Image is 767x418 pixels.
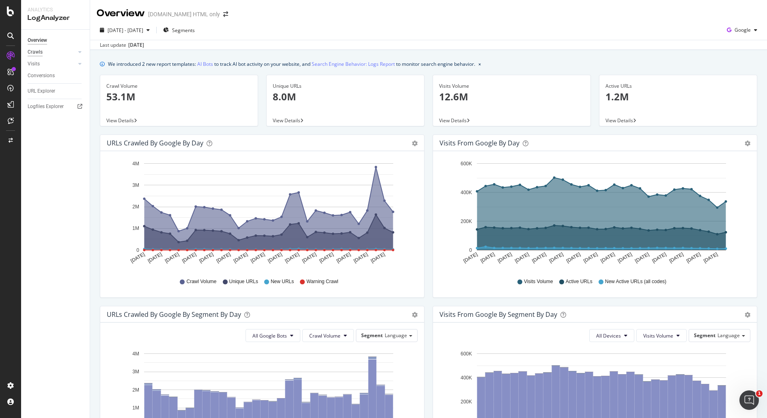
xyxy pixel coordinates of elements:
a: Logfiles Explorer [28,102,84,111]
span: Language [717,332,740,339]
button: Google [724,24,761,37]
text: [DATE] [336,251,352,264]
text: [DATE] [565,251,582,264]
text: 3M [132,369,139,375]
text: [DATE] [267,251,283,264]
span: All Google Bots [252,332,287,339]
div: gear [745,312,750,318]
button: All Devices [589,329,634,342]
text: [DATE] [582,251,599,264]
div: Visits from Google By Segment By Day [440,310,557,318]
svg: A chart. [440,158,751,271]
button: Visits Volume [636,329,687,342]
div: info banner [100,60,757,68]
p: 1.2M [605,90,751,104]
span: New Active URLs (all codes) [605,278,666,285]
span: Visits Volume [524,278,553,285]
text: [DATE] [301,251,317,264]
div: [DOMAIN_NAME] HTML only [148,10,220,18]
div: Crawl Volume [106,82,252,90]
div: Last update [100,41,144,49]
div: Crawls [28,48,43,56]
div: gear [412,312,418,318]
text: [DATE] [497,251,513,264]
text: 400K [461,375,472,381]
button: Segments [160,24,198,37]
text: 600K [461,161,472,167]
div: Logfiles Explorer [28,102,64,111]
span: Crawl Volume [186,278,216,285]
text: [DATE] [531,251,547,264]
text: 2M [132,387,139,393]
text: 0 [469,247,472,253]
text: [DATE] [480,251,496,264]
text: 200K [461,219,472,224]
button: close banner [476,58,483,70]
text: [DATE] [514,251,530,264]
text: 600K [461,351,472,357]
div: Unique URLs [273,82,418,90]
text: [DATE] [353,251,369,264]
div: gear [745,141,750,146]
text: [DATE] [233,251,249,264]
text: [DATE] [147,251,163,264]
text: [DATE] [617,251,633,264]
text: [DATE] [685,251,702,264]
span: View Details [439,117,467,124]
div: URL Explorer [28,87,55,95]
span: Segment [694,332,715,339]
span: New URLs [271,278,294,285]
text: [DATE] [181,251,197,264]
span: Warning Crawl [306,278,338,285]
span: Active URLs [566,278,592,285]
div: We introduced 2 new report templates: to track AI bot activity on your website, and to monitor se... [108,60,475,68]
span: View Details [605,117,633,124]
div: Visits Volume [439,82,584,90]
text: [DATE] [370,251,386,264]
span: [DATE] - [DATE] [108,27,143,34]
div: Active URLs [605,82,751,90]
span: Unique URLs [229,278,258,285]
a: Search Engine Behavior: Logs Report [312,60,395,68]
span: All Devices [596,332,621,339]
div: Analytics [28,6,83,13]
text: [DATE] [702,251,719,264]
div: Overview [28,36,47,45]
text: [DATE] [634,251,650,264]
div: Overview [97,6,145,20]
div: Visits from Google by day [440,139,519,147]
button: All Google Bots [246,329,300,342]
div: Conversions [28,71,55,80]
span: Segments [172,27,195,34]
text: 2M [132,204,139,210]
svg: A chart. [107,158,418,271]
text: 3M [132,182,139,188]
text: [DATE] [164,251,180,264]
a: Conversions [28,71,84,80]
text: 400K [461,190,472,195]
text: [DATE] [129,251,146,264]
a: AI Bots [197,60,213,68]
a: URL Explorer [28,87,84,95]
text: [DATE] [250,251,266,264]
span: Language [385,332,407,339]
text: 1M [132,226,139,232]
div: arrow-right-arrow-left [223,11,228,17]
text: [DATE] [284,251,300,264]
text: [DATE] [198,251,214,264]
div: LogAnalyzer [28,13,83,23]
text: 0 [136,247,139,253]
text: [DATE] [668,251,685,264]
text: [DATE] [318,251,334,264]
div: [DATE] [128,41,144,49]
text: [DATE] [651,251,667,264]
span: Google [735,26,751,33]
text: [DATE] [548,251,564,264]
div: Visits [28,60,40,68]
button: [DATE] - [DATE] [97,24,153,37]
a: Crawls [28,48,76,56]
p: 53.1M [106,90,252,104]
div: URLs Crawled by Google By Segment By Day [107,310,241,318]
